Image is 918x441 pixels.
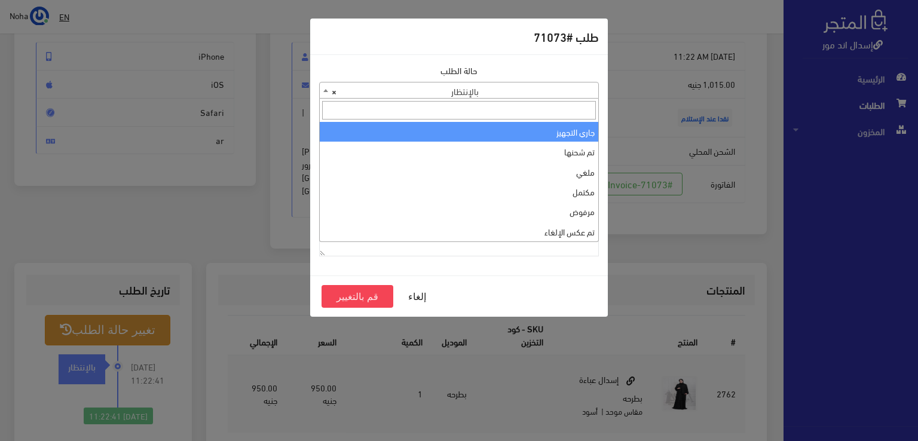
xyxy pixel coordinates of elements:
[332,82,336,99] span: ×
[320,142,598,161] li: تم شحنها
[320,201,598,221] li: مرفوض
[14,359,60,405] iframe: Drift Widget Chat Controller
[322,285,393,308] button: قم بالتغيير
[320,122,598,142] li: جاري التجهيز
[440,64,478,77] label: حالة الطلب
[320,222,598,241] li: تم عكس الإلغاء
[319,82,599,99] span: بالإنتظار
[320,182,598,201] li: مكتمل
[393,285,441,308] button: إلغاء
[320,82,598,99] span: بالإنتظار
[534,27,599,45] h5: طلب #71073
[320,162,598,182] li: ملغي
